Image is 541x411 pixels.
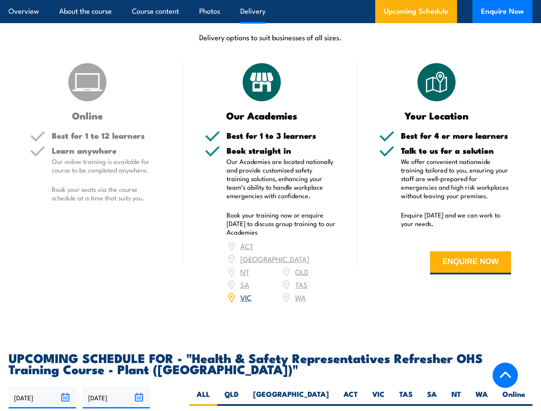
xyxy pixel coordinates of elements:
[495,389,532,406] label: Online
[227,211,337,236] p: Book your training now or enquire [DATE] to discuss group training to our Academies
[52,146,162,155] h5: Learn anywhere
[83,387,150,408] input: To date
[9,32,532,42] p: Delivery options to suit businesses of all sizes.
[9,352,532,374] h2: UPCOMING SCHEDULE FOR - "Health & Safety Representatives Refresher OHS Training Course - Plant ([...
[365,389,392,406] label: VIC
[227,146,337,155] h5: Book straight in
[205,110,320,120] h3: Our Academies
[392,389,420,406] label: TAS
[30,110,145,120] h3: Online
[240,292,251,302] a: VIC
[430,251,511,274] button: ENQUIRE NOW
[401,157,511,200] p: We offer convenient nationwide training tailored to you, ensuring your staff are well-prepared fo...
[189,389,217,406] label: ALL
[52,157,162,174] p: Our online training is available for course to be completed anywhere.
[420,389,444,406] label: SA
[401,211,511,228] p: Enquire [DATE] and we can work to your needs.
[227,131,337,140] h5: Best for 1 to 3 learners
[444,389,468,406] label: NT
[52,185,162,202] p: Book your seats via the course schedule at a time that suits you.
[227,157,337,200] p: Our Academies are located nationally and provide customised safety training solutions, enhancing ...
[52,131,162,140] h5: Best for 1 to 12 learners
[9,387,76,408] input: From date
[246,389,336,406] label: [GEOGRAPHIC_DATA]
[379,110,494,120] h3: Your Location
[401,146,511,155] h5: Talk to us for a solution
[336,389,365,406] label: ACT
[217,389,246,406] label: QLD
[468,389,495,406] label: WA
[401,131,511,140] h5: Best for 4 or more learners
